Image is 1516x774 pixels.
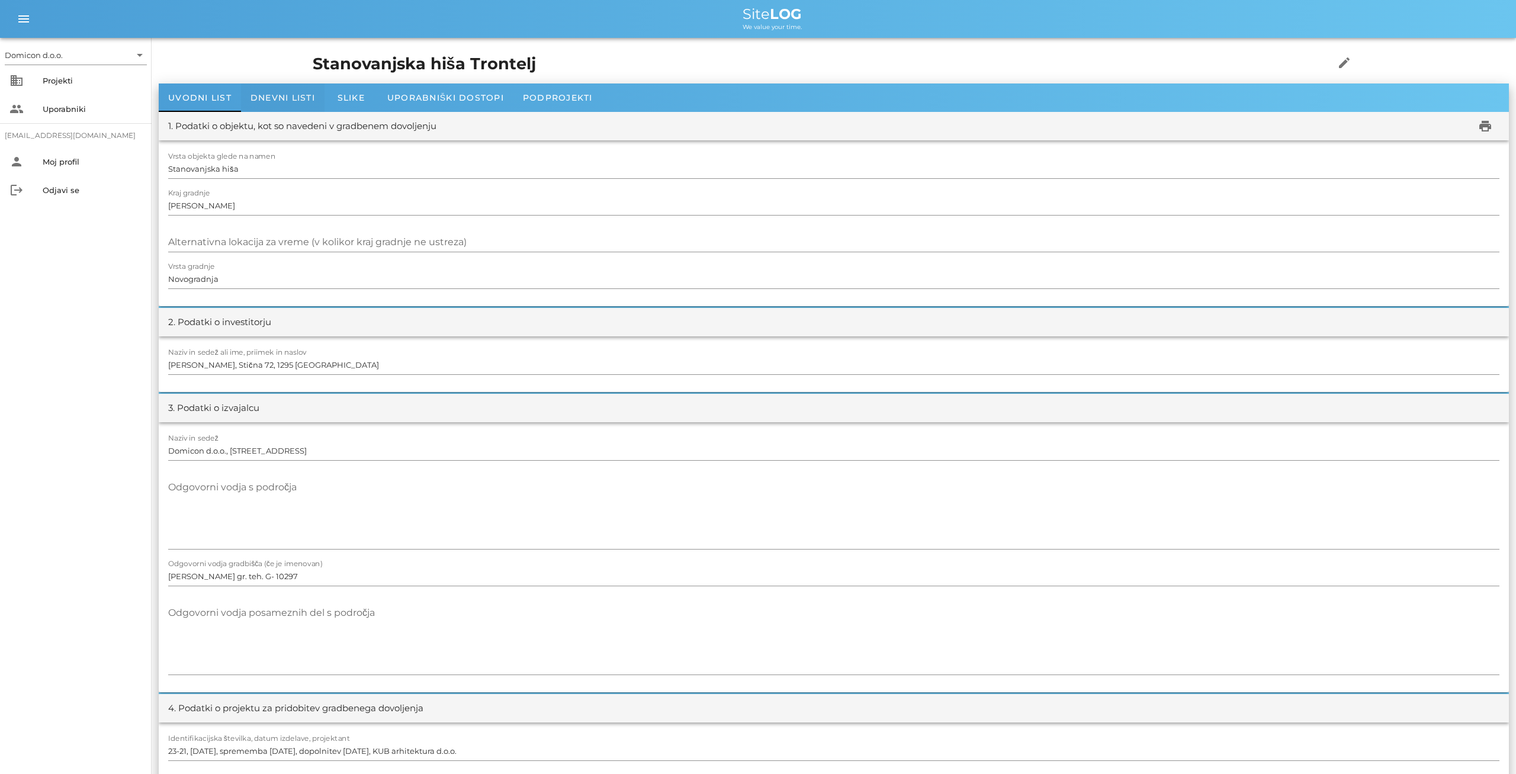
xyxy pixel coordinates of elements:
[313,52,1268,76] h1: Stanovanjska hiša Trontelj
[43,185,142,195] div: Odjavi se
[1347,646,1516,774] div: Pripomoček za klepet
[1478,119,1492,133] i: print
[9,155,24,169] i: person
[168,316,271,329] div: 2. Podatki o investitorju
[168,348,307,357] label: Naziv in sedež ali ime, priimek in naslov
[523,92,593,103] span: Podprojekti
[743,23,802,31] span: We value your time.
[168,262,215,271] label: Vrsta gradnje
[387,92,504,103] span: Uporabniški dostopi
[168,120,436,133] div: 1. Podatki o objektu, kot so navedeni v gradbenem dovoljenju
[17,12,31,26] i: menu
[43,76,142,85] div: Projekti
[168,402,259,415] div: 3. Podatki o izvajalcu
[770,5,802,23] b: LOG
[250,92,315,103] span: Dnevni listi
[168,702,423,715] div: 4. Podatki o projektu za pridobitev gradbenega dovoljenja
[43,157,142,166] div: Moj profil
[168,560,322,569] label: Odgovorni vodja gradbišča (če je imenovan)
[43,104,142,114] div: Uporabniki
[9,102,24,116] i: people
[338,92,365,103] span: Slike
[1347,646,1516,774] iframe: Chat Widget
[5,46,147,65] div: Domicon d.o.o.
[168,189,210,198] label: Kraj gradnje
[5,50,63,60] div: Domicon d.o.o.
[9,183,24,197] i: logout
[133,48,147,62] i: arrow_drop_down
[168,152,275,161] label: Vrsta objekta glede na namen
[1337,56,1351,70] i: edit
[168,92,232,103] span: Uvodni list
[168,434,219,443] label: Naziv in sedež
[9,73,24,88] i: business
[743,5,802,23] span: Site
[168,734,350,743] label: Identifikacijska številka, datum izdelave, projektant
